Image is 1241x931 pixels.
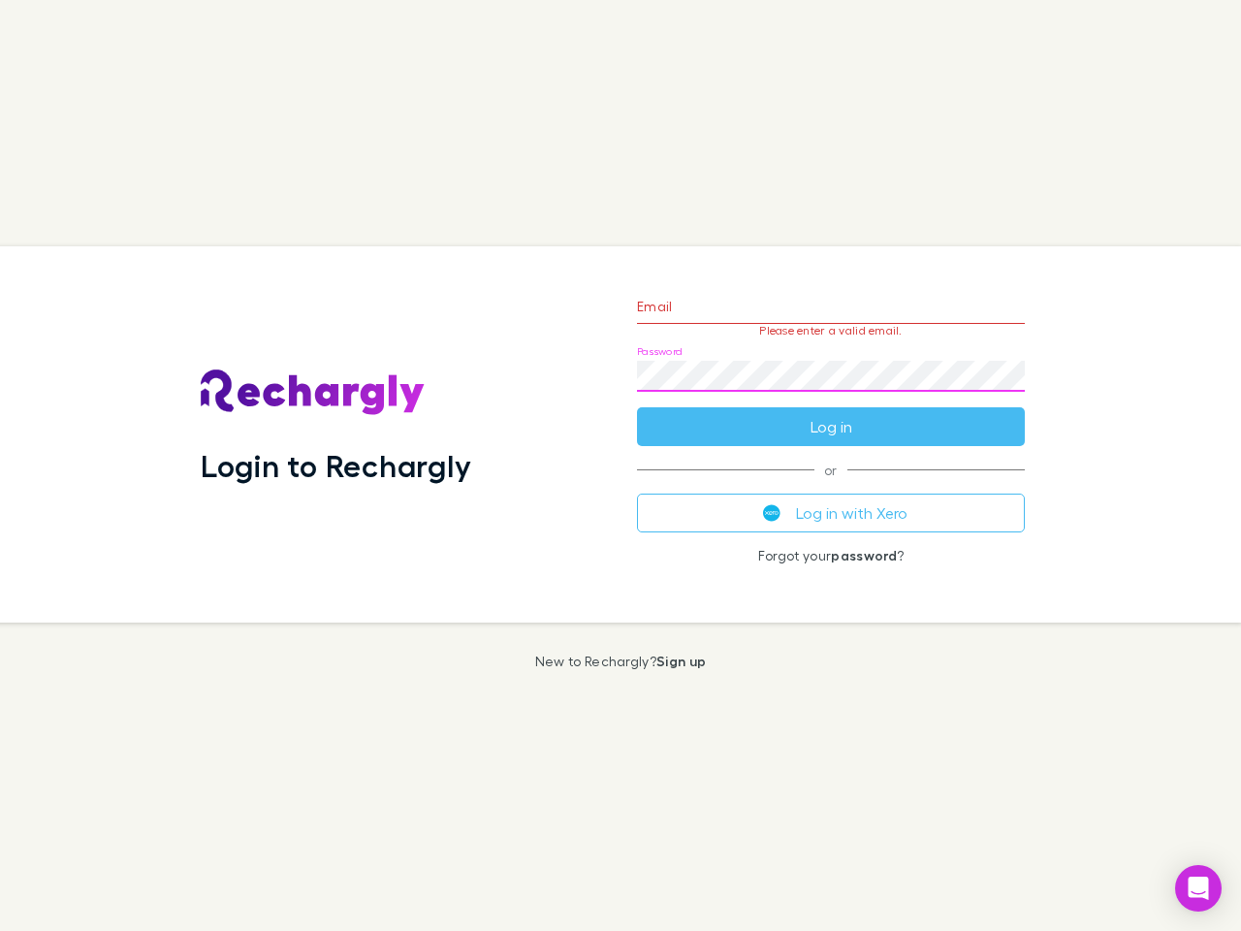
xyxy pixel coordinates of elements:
[1175,865,1222,912] div: Open Intercom Messenger
[763,504,780,522] img: Xero's logo
[637,344,683,359] label: Password
[831,547,897,563] a: password
[201,447,471,484] h1: Login to Rechargly
[637,548,1025,563] p: Forgot your ?
[535,654,707,669] p: New to Rechargly?
[637,324,1025,337] p: Please enter a valid email.
[637,494,1025,532] button: Log in with Xero
[637,469,1025,470] span: or
[201,369,426,416] img: Rechargly's Logo
[656,653,706,669] a: Sign up
[637,407,1025,446] button: Log in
